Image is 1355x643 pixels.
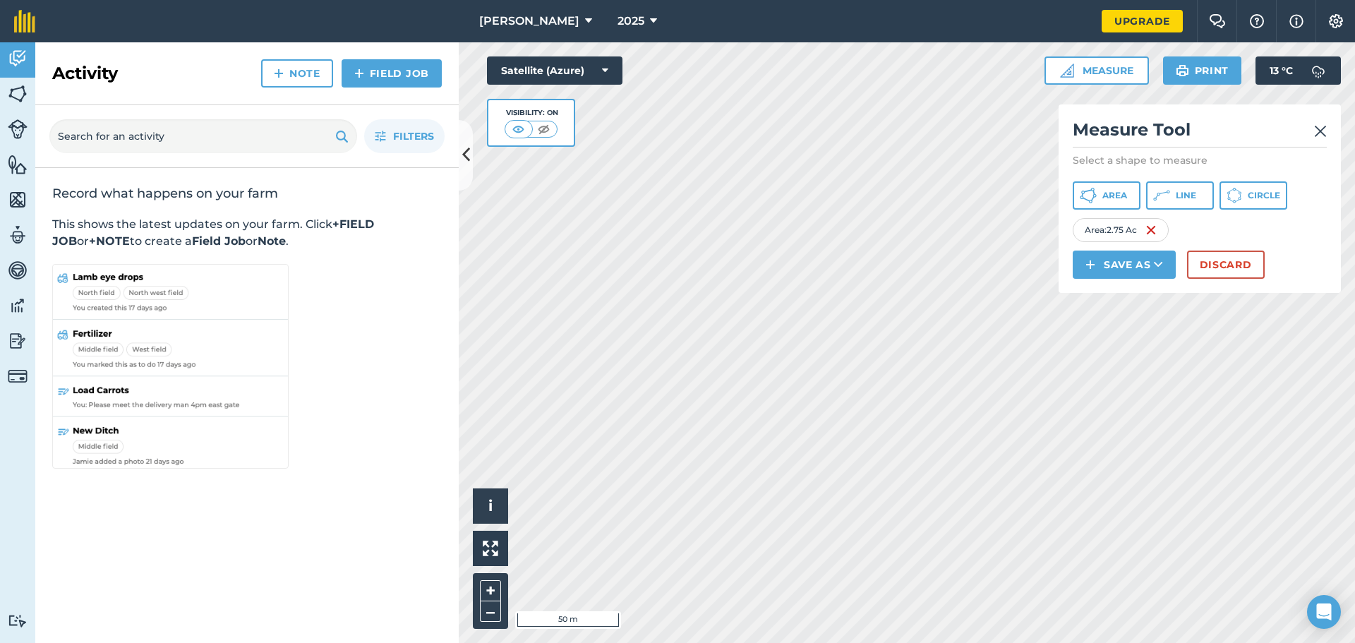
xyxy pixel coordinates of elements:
[1209,14,1226,28] img: Two speech bubbles overlapping with the left bubble in the forefront
[8,224,28,246] img: svg+xml;base64,PD94bWwgdmVyc2lvbj0iMS4wIiBlbmNvZGluZz0idXRmLTgiPz4KPCEtLSBHZW5lcmF0b3I6IEFkb2JlIE...
[1102,10,1183,32] a: Upgrade
[1044,56,1149,85] button: Measure
[479,13,579,30] span: [PERSON_NAME]
[1176,190,1196,201] span: Line
[505,107,558,119] div: Visibility: On
[1060,64,1074,78] img: Ruler icon
[1255,56,1341,85] button: 13 °C
[354,65,364,82] img: svg+xml;base64,PHN2ZyB4bWxucz0iaHR0cDovL3d3dy53My5vcmcvMjAwMC9zdmciIHdpZHRoPSIxNCIgaGVpZ2h0PSIyNC...
[335,128,349,145] img: svg+xml;base64,PHN2ZyB4bWxucz0iaHR0cDovL3d3dy53My5vcmcvMjAwMC9zdmciIHdpZHRoPSIxOSIgaGVpZ2h0PSIyNC...
[1073,218,1169,242] div: Area : 2.75 Ac
[480,580,501,601] button: +
[1073,181,1140,210] button: Area
[52,62,118,85] h2: Activity
[261,59,333,88] a: Note
[1248,190,1280,201] span: Circle
[1314,123,1327,140] img: svg+xml;base64,PHN2ZyB4bWxucz0iaHR0cDovL3d3dy53My5vcmcvMjAwMC9zdmciIHdpZHRoPSIyMiIgaGVpZ2h0PSIzMC...
[49,119,357,153] input: Search for an activity
[1073,119,1327,148] h2: Measure Tool
[8,295,28,316] img: svg+xml;base64,PD94bWwgdmVyc2lvbj0iMS4wIiBlbmNvZGluZz0idXRmLTgiPz4KPCEtLSBHZW5lcmF0b3I6IEFkb2JlIE...
[8,154,28,175] img: svg+xml;base64,PHN2ZyB4bWxucz0iaHR0cDovL3d3dy53My5vcmcvMjAwMC9zdmciIHdpZHRoPSI1NiIgaGVpZ2h0PSI2MC...
[8,260,28,281] img: svg+xml;base64,PD94bWwgdmVyc2lvbj0iMS4wIiBlbmNvZGluZz0idXRmLTgiPz4KPCEtLSBHZW5lcmF0b3I6IEFkb2JlIE...
[8,83,28,104] img: svg+xml;base64,PHN2ZyB4bWxucz0iaHR0cDovL3d3dy53My5vcmcvMjAwMC9zdmciIHdpZHRoPSI1NiIgaGVpZ2h0PSI2MC...
[274,65,284,82] img: svg+xml;base64,PHN2ZyB4bWxucz0iaHR0cDovL3d3dy53My5vcmcvMjAwMC9zdmciIHdpZHRoPSIxNCIgaGVpZ2h0PSIyNC...
[1304,56,1332,85] img: svg+xml;base64,PD94bWwgdmVyc2lvbj0iMS4wIiBlbmNvZGluZz0idXRmLTgiPz4KPCEtLSBHZW5lcmF0b3I6IEFkb2JlIE...
[473,488,508,524] button: i
[1176,62,1189,79] img: svg+xml;base64,PHN2ZyB4bWxucz0iaHR0cDovL3d3dy53My5vcmcvMjAwMC9zdmciIHdpZHRoPSIxOSIgaGVpZ2h0PSIyNC...
[1289,13,1303,30] img: svg+xml;base64,PHN2ZyB4bWxucz0iaHR0cDovL3d3dy53My5vcmcvMjAwMC9zdmciIHdpZHRoPSIxNyIgaGVpZ2h0PSIxNy...
[1270,56,1293,85] span: 13 ° C
[8,330,28,351] img: svg+xml;base64,PD94bWwgdmVyc2lvbj0iMS4wIiBlbmNvZGluZz0idXRmLTgiPz4KPCEtLSBHZW5lcmF0b3I6IEFkb2JlIE...
[483,541,498,556] img: Four arrows, one pointing top left, one top right, one bottom right and the last bottom left
[535,122,553,136] img: svg+xml;base64,PHN2ZyB4bWxucz0iaHR0cDovL3d3dy53My5vcmcvMjAwMC9zdmciIHdpZHRoPSI1MCIgaGVpZ2h0PSI0MC...
[8,48,28,69] img: svg+xml;base64,PD94bWwgdmVyc2lvbj0iMS4wIiBlbmNvZGluZz0idXRmLTgiPz4KPCEtLSBHZW5lcmF0b3I6IEFkb2JlIE...
[618,13,644,30] span: 2025
[393,128,434,144] span: Filters
[1102,190,1127,201] span: Area
[342,59,442,88] a: Field Job
[1327,14,1344,28] img: A cog icon
[487,56,622,85] button: Satellite (Azure)
[8,119,28,139] img: svg+xml;base64,PD94bWwgdmVyc2lvbj0iMS4wIiBlbmNvZGluZz0idXRmLTgiPz4KPCEtLSBHZW5lcmF0b3I6IEFkb2JlIE...
[1146,181,1214,210] button: Line
[8,614,28,627] img: svg+xml;base64,PD94bWwgdmVyc2lvbj0iMS4wIiBlbmNvZGluZz0idXRmLTgiPz4KPCEtLSBHZW5lcmF0b3I6IEFkb2JlIE...
[192,234,246,248] strong: Field Job
[1085,256,1095,273] img: svg+xml;base64,PHN2ZyB4bWxucz0iaHR0cDovL3d3dy53My5vcmcvMjAwMC9zdmciIHdpZHRoPSIxNCIgaGVpZ2h0PSIyNC...
[8,189,28,210] img: svg+xml;base64,PHN2ZyB4bWxucz0iaHR0cDovL3d3dy53My5vcmcvMjAwMC9zdmciIHdpZHRoPSI1NiIgaGVpZ2h0PSI2MC...
[89,234,130,248] strong: +NOTE
[488,497,493,515] span: i
[1073,153,1327,167] p: Select a shape to measure
[1219,181,1287,210] button: Circle
[1307,595,1341,629] div: Open Intercom Messenger
[14,10,35,32] img: fieldmargin Logo
[1073,251,1176,279] button: Save as
[510,122,527,136] img: svg+xml;base64,PHN2ZyB4bWxucz0iaHR0cDovL3d3dy53My5vcmcvMjAwMC9zdmciIHdpZHRoPSI1MCIgaGVpZ2h0PSI0MC...
[1248,14,1265,28] img: A question mark icon
[52,185,442,202] h2: Record what happens on your farm
[1163,56,1242,85] button: Print
[1187,251,1265,279] button: Discard
[364,119,445,153] button: Filters
[8,366,28,386] img: svg+xml;base64,PD94bWwgdmVyc2lvbj0iMS4wIiBlbmNvZGluZz0idXRmLTgiPz4KPCEtLSBHZW5lcmF0b3I6IEFkb2JlIE...
[258,234,286,248] strong: Note
[1145,222,1157,239] img: svg+xml;base64,PHN2ZyB4bWxucz0iaHR0cDovL3d3dy53My5vcmcvMjAwMC9zdmciIHdpZHRoPSIxNiIgaGVpZ2h0PSIyNC...
[480,601,501,622] button: –
[52,216,442,250] p: This shows the latest updates on your farm. Click or to create a or .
